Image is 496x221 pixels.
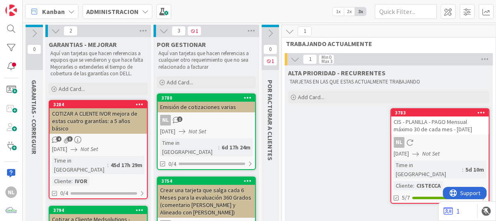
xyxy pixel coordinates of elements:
div: 3780Emisión de cotizaciones varias [158,94,255,112]
span: : [462,165,463,174]
div: Min 0 [321,55,331,59]
span: [DATE] [160,127,175,136]
i: Not Set [422,150,440,157]
div: NL [158,115,255,126]
span: POR GESTIONAR [157,40,206,49]
div: 3754Crear una tarjeta que salga cada 6 Meses para la evaluación 360 Grados (comentario [PERSON_NA... [158,177,255,218]
span: [DATE] [394,149,409,158]
span: Support [17,1,38,11]
span: 3 [172,26,186,36]
span: Kanban [42,7,65,16]
div: 3783 [391,109,489,116]
i: Not Set [80,145,98,153]
div: 3780 [158,94,255,102]
div: 3284COTIZAR A CLIENTE IVOR mejora de estas cuatro garantías: a 5 años básico [50,101,147,134]
span: : [107,161,109,170]
div: NL [391,137,489,148]
span: 4 [56,136,61,142]
div: Max 3 [321,59,332,63]
span: GARANTIAS - MEJORAR [49,40,117,49]
p: Aquí van tarjetas que hacen referencias a equipos que se vendieron y que hace falta Mejorarles o ... [50,50,146,77]
span: [DATE] [52,145,67,154]
div: CIS - PLANILLA - PAGO Mensual máximo 30 de cada mes - [DATE] [391,116,489,135]
span: TRABAJANDO ACTUALMENTE [286,40,485,48]
img: Visit kanbanzone.com [5,5,17,16]
span: GARANTIAS - CORREGUIR [30,80,38,154]
img: avatar [5,205,17,216]
span: 0/4 [168,160,176,168]
div: COTIZAR A CLIENTE IVOR mejora de estas cuatro garantías: a 5 años básico [50,108,147,134]
div: 3754 [161,178,255,184]
div: IVOR [73,177,90,186]
div: NL [394,137,404,148]
span: Add Card... [298,93,324,101]
div: Emisión de cotizaciones varias [158,102,255,112]
div: 5d 10m [463,165,486,174]
span: 5/7 [402,193,410,202]
div: 3794 [53,207,147,213]
a: 1 [444,206,460,216]
div: Cliente [52,177,71,186]
p: Aquí van tarjetas que hacen referencias a cualquier otro requerimiento que no sea relacionado a f... [158,50,254,70]
span: : [71,177,73,186]
span: 2 [64,26,78,36]
span: 0 [27,44,41,54]
div: NL [160,115,171,126]
div: CISTECCA [414,181,443,190]
span: Add Card... [59,85,85,93]
div: Time in [GEOGRAPHIC_DATA] [394,161,462,179]
span: ALTA PRIORIDAD - RECURRENTES [288,69,385,77]
span: 1x [333,7,344,16]
div: 3783CIS - PLANILLA - PAGO Mensual máximo 30 de cada mes - [DATE] [391,109,489,135]
span: 1 [177,116,182,122]
div: Time in [GEOGRAPHIC_DATA] [160,138,218,156]
div: 3284 [53,102,147,107]
div: 3284 [50,101,147,108]
span: : [218,143,220,152]
span: 1 [263,56,277,66]
span: 0/4 [60,189,68,198]
div: 3754 [158,177,255,185]
div: 6d 17h 24m [220,143,253,152]
div: 3780 [161,95,255,101]
span: 3x [355,7,366,16]
span: 1 [298,26,312,36]
span: 1 [187,26,201,36]
div: Cliente [394,181,413,190]
div: Time in [GEOGRAPHIC_DATA] [52,156,107,174]
p: TARJETAS EN LAS QUE ESTAS ACTUALMENTE TRABAJANDO [290,79,488,85]
i: Not Set [189,128,206,135]
div: Crear una tarjeta que salga cada 6 Meses para la evaluación 360 Grados (comentario [PERSON_NAME] ... [158,185,255,218]
b: ADMINISTRACION [86,7,139,16]
span: 3 [67,136,73,142]
div: 3783 [395,110,489,116]
div: 3794 [50,207,147,214]
span: POR FACTURAR A CLIENTES [266,80,274,161]
input: Quick Filter... [375,4,437,19]
div: NL [5,186,17,198]
span: : [413,181,414,190]
div: 45d 17h 29m [109,161,144,170]
span: Add Card... [167,79,193,86]
span: 0 [263,44,277,54]
span: 1 [303,54,317,64]
span: 2x [344,7,355,16]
